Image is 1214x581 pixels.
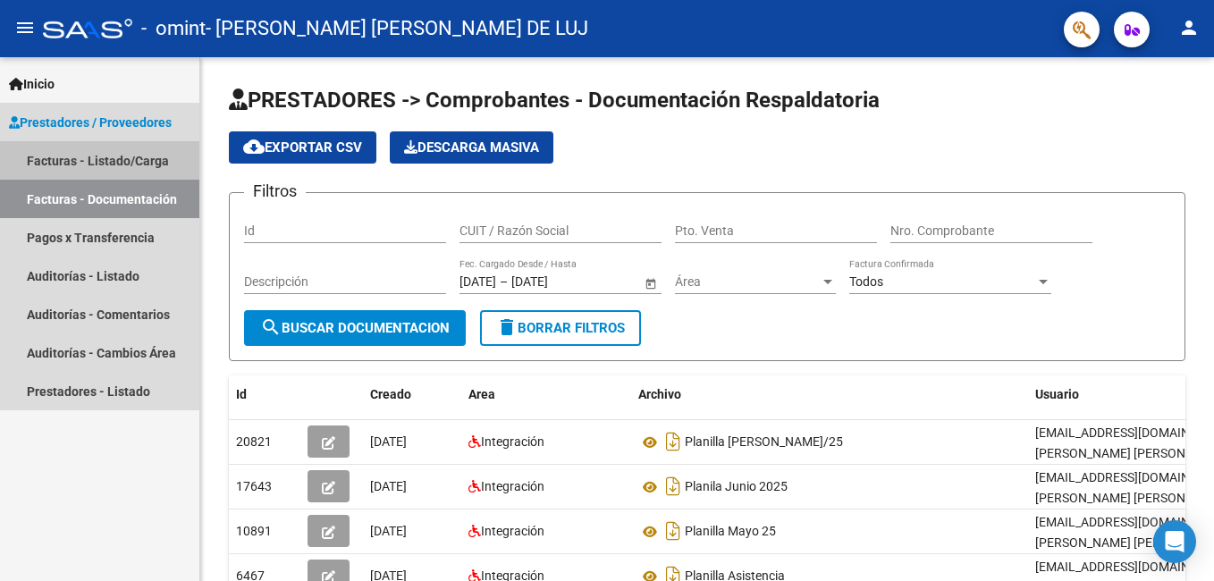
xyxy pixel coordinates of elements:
span: Integración [481,434,544,449]
button: Exportar CSV [229,131,376,164]
span: Archivo [638,387,681,401]
span: Planilla [PERSON_NAME]/25 [685,435,843,450]
mat-icon: cloud_download [243,136,265,157]
span: Usuario [1035,387,1079,401]
span: 20821 [236,434,272,449]
i: Descargar documento [662,517,685,545]
datatable-header-cell: Id [229,375,300,414]
span: PRESTADORES -> Comprobantes - Documentación Respaldatoria [229,88,880,113]
mat-icon: menu [14,17,36,38]
datatable-header-cell: Area [461,375,631,414]
span: Inicio [9,74,55,94]
input: Fecha inicio [459,274,496,290]
mat-icon: delete [496,316,518,338]
span: Integración [481,524,544,538]
span: Área [675,274,820,290]
button: Open calendar [641,274,660,292]
span: Planilla Mayo 25 [685,525,776,539]
span: Creado [370,387,411,401]
span: 10891 [236,524,272,538]
mat-icon: search [260,316,282,338]
button: Descarga Masiva [390,131,553,164]
span: Todos [849,274,883,289]
span: – [500,274,508,290]
button: Buscar Documentacion [244,310,466,346]
span: Id [236,387,247,401]
span: 17643 [236,479,272,493]
span: Integración [481,479,544,493]
datatable-header-cell: Archivo [631,375,1028,414]
i: Descargar documento [662,472,685,501]
input: Fecha fin [511,274,599,290]
span: [DATE] [370,479,407,493]
span: Area [468,387,495,401]
span: Planila Junio 2025 [685,480,788,494]
span: [DATE] [370,434,407,449]
span: Borrar Filtros [496,320,625,336]
span: Descarga Masiva [404,139,539,156]
span: Prestadores / Proveedores [9,113,172,132]
mat-icon: person [1178,17,1200,38]
h3: Filtros [244,179,306,204]
span: Exportar CSV [243,139,362,156]
span: [DATE] [370,524,407,538]
i: Descargar documento [662,427,685,456]
button: Borrar Filtros [480,310,641,346]
span: - omint [141,9,206,48]
app-download-masive: Descarga masiva de comprobantes (adjuntos) [390,131,553,164]
div: Open Intercom Messenger [1153,520,1196,563]
datatable-header-cell: Creado [363,375,461,414]
span: - [PERSON_NAME] [PERSON_NAME] DE LUJ [206,9,588,48]
span: Buscar Documentacion [260,320,450,336]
